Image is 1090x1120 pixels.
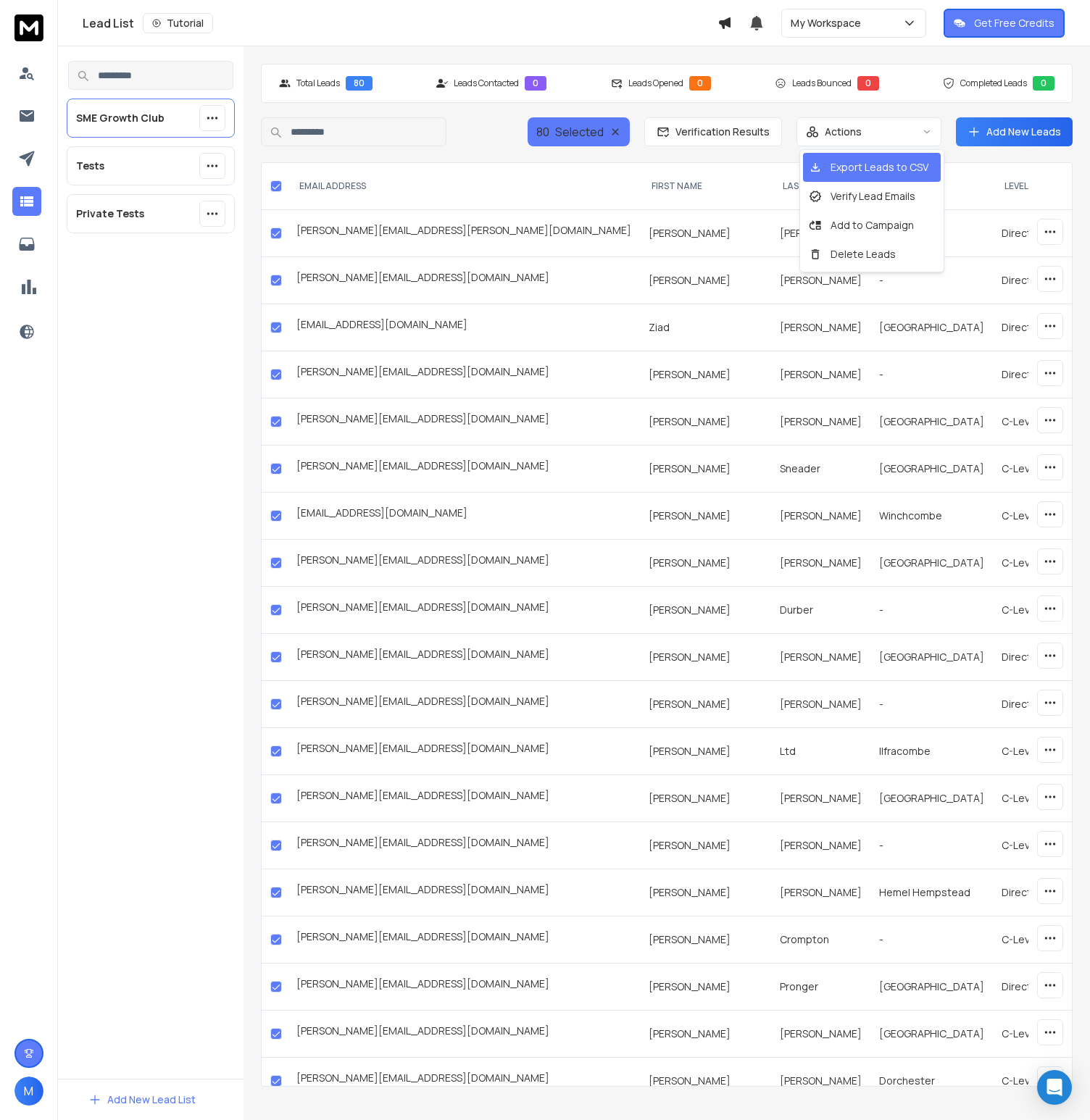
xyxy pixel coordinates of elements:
[771,587,870,634] td: Durber
[296,882,631,903] div: [PERSON_NAME][EMAIL_ADDRESS][DOMAIN_NAME]
[640,540,771,587] td: [PERSON_NAME]
[640,398,771,446] td: [PERSON_NAME]
[296,459,631,479] div: [PERSON_NAME][EMAIL_ADDRESS][DOMAIN_NAME]
[771,304,870,351] td: [PERSON_NAME]
[454,78,519,89] p: Leads Contacted
[870,681,993,728] td: -
[993,1011,1080,1058] td: C-Level
[14,1077,43,1106] button: M
[771,869,870,916] td: [PERSON_NAME]
[555,123,604,141] p: Selected
[993,304,1080,351] td: Director-Level
[640,304,771,351] td: Ziad
[870,775,993,822] td: [GEOGRAPHIC_DATA]
[1033,76,1054,91] div: 0
[76,111,165,125] p: SME Growth Club
[771,398,870,446] td: [PERSON_NAME]
[993,163,1080,210] th: level
[870,398,993,446] td: [GEOGRAPHIC_DATA]
[771,964,870,1011] td: Pronger
[870,304,993,351] td: [GEOGRAPHIC_DATA]
[346,76,373,91] div: 80
[296,600,631,620] div: [PERSON_NAME][EMAIL_ADDRESS][DOMAIN_NAME]
[993,398,1080,446] td: C-Level
[296,1071,631,1091] div: [PERSON_NAME][EMAIL_ADDRESS][DOMAIN_NAME]
[296,317,631,338] div: [EMAIL_ADDRESS][DOMAIN_NAME]
[828,186,918,206] p: Verify Lead Emails
[77,1085,207,1114] button: Add New Lead List
[968,125,1061,139] a: Add New Leads
[993,728,1080,775] td: C-Level
[870,493,993,540] td: Winchcombe
[870,587,993,634] td: -
[993,1058,1080,1105] td: C-Level
[870,869,993,916] td: Hemel Hempstead
[870,916,993,964] td: -
[1037,1070,1072,1105] div: Open Intercom Messenger
[296,929,631,950] div: [PERSON_NAME][EMAIL_ADDRESS][DOMAIN_NAME]
[296,647,631,667] div: [PERSON_NAME][EMAIL_ADDRESS][DOMAIN_NAME]
[628,78,683,89] p: Leads Opened
[296,364,631,385] div: [PERSON_NAME][EMAIL_ADDRESS][DOMAIN_NAME]
[640,446,771,493] td: [PERSON_NAME]
[296,223,631,243] div: [PERSON_NAME][EMAIL_ADDRESS][PERSON_NAME][DOMAIN_NAME]
[870,728,993,775] td: Ilfracombe
[870,964,993,1011] td: [GEOGRAPHIC_DATA]
[771,493,870,540] td: [PERSON_NAME]
[76,206,144,221] p: Private Tests
[771,1058,870,1105] td: [PERSON_NAME]
[993,634,1080,681] td: Director-Level
[771,916,870,964] td: Crompton
[143,13,213,33] button: Tutorial
[83,13,717,33] div: Lead List
[296,553,631,573] div: [PERSON_NAME][EMAIL_ADDRESS][DOMAIN_NAME]
[296,1024,631,1044] div: [PERSON_NAME][EMAIL_ADDRESS][DOMAIN_NAME]
[771,257,870,304] td: [PERSON_NAME]
[296,78,340,89] p: Total Leads
[857,76,879,91] div: 0
[993,257,1080,304] td: Director-Level
[689,76,711,91] div: 0
[296,506,631,526] div: [EMAIL_ADDRESS][DOMAIN_NAME]
[993,493,1080,540] td: C-Level
[771,822,870,869] td: [PERSON_NAME]
[870,1011,993,1058] td: [GEOGRAPHIC_DATA]
[870,446,993,493] td: [GEOGRAPHIC_DATA]
[870,540,993,587] td: [GEOGRAPHIC_DATA]
[870,634,993,681] td: [GEOGRAPHIC_DATA]
[993,822,1080,869] td: C-Level
[296,835,631,856] div: [PERSON_NAME][EMAIL_ADDRESS][DOMAIN_NAME]
[771,634,870,681] td: [PERSON_NAME]
[828,157,931,177] p: Export Leads to CSV
[640,1011,771,1058] td: [PERSON_NAME]
[771,446,870,493] td: Sneader
[974,16,1054,30] p: Get Free Credits
[296,694,631,714] div: [PERSON_NAME][EMAIL_ADDRESS][DOMAIN_NAME]
[993,869,1080,916] td: Director-Level
[993,964,1080,1011] td: Director-Level
[993,775,1080,822] td: C-Level
[993,916,1080,964] td: C-Level
[640,493,771,540] td: [PERSON_NAME]
[791,16,867,30] p: My Workspace
[296,270,631,291] div: [PERSON_NAME][EMAIL_ADDRESS][DOMAIN_NAME]
[825,125,862,139] p: Actions
[771,681,870,728] td: [PERSON_NAME]
[640,822,771,869] td: [PERSON_NAME]
[640,775,771,822] td: [PERSON_NAME]
[828,244,899,264] p: Delete Leads
[640,163,771,210] th: FIRST NAME
[870,351,993,398] td: -
[870,822,993,869] td: -
[536,123,549,141] span: 80
[771,163,870,210] th: LAST NAME
[960,78,1027,89] p: Completed Leads
[640,351,771,398] td: [PERSON_NAME]
[993,540,1080,587] td: C-Level
[771,210,870,257] td: [PERSON_NAME]
[288,163,640,210] th: EMAIL ADDRESS
[870,1058,993,1105] td: Dorchester
[296,741,631,761] div: [PERSON_NAME][EMAIL_ADDRESS][DOMAIN_NAME]
[771,728,870,775] td: Ltd
[296,977,631,997] div: [PERSON_NAME][EMAIL_ADDRESS][DOMAIN_NAME]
